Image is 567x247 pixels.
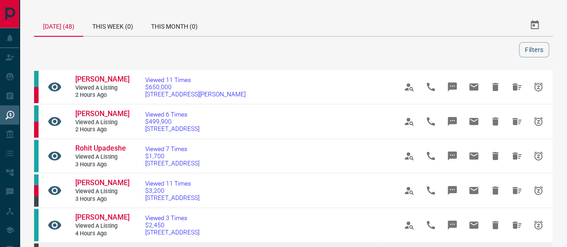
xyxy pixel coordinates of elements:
[463,111,485,132] span: Email
[145,214,199,221] span: Viewed 3 Times
[34,140,39,172] div: condos.ca
[34,185,39,196] div: property.ca
[34,209,39,241] div: condos.ca
[75,109,129,119] a: [PERSON_NAME]
[506,76,528,98] span: Hide All from Nisha K
[34,196,39,207] div: mrloft.ca
[34,71,39,87] div: condos.ca
[75,144,126,152] span: Rohit Upadeshe
[75,119,129,126] span: Viewed a Listing
[524,14,545,36] button: Select Date Range
[519,42,549,57] button: Filters
[145,76,246,83] span: Viewed 11 Times
[420,111,441,132] span: Call
[528,145,549,167] span: Snooze
[145,152,199,160] span: $1,700
[145,111,199,132] a: Viewed 6 Times$499,900[STREET_ADDRESS]
[34,87,39,103] div: property.ca
[145,221,199,229] span: $2,450
[485,180,506,201] span: Hide
[145,125,199,132] span: [STREET_ADDRESS]
[420,76,441,98] span: Call
[145,187,199,194] span: $3,200
[75,178,129,188] a: [PERSON_NAME]
[145,180,199,187] span: Viewed 11 Times
[145,194,199,201] span: [STREET_ADDRESS]
[75,126,129,134] span: 2 hours ago
[75,178,130,187] span: [PERSON_NAME]
[145,160,199,167] span: [STREET_ADDRESS]
[506,145,528,167] span: Hide All from Rohit Upadeshe
[83,14,142,36] div: This Week (0)
[145,145,199,167] a: Viewed 7 Times$1,700[STREET_ADDRESS]
[145,111,199,118] span: Viewed 6 Times
[145,76,246,98] a: Viewed 11 Times$650,000[STREET_ADDRESS][PERSON_NAME]
[145,118,199,125] span: $499,900
[75,91,129,99] span: 2 hours ago
[463,180,485,201] span: Email
[420,214,441,236] span: Call
[75,109,130,118] span: [PERSON_NAME]
[75,195,129,203] span: 3 hours ago
[34,105,39,121] div: condos.ca
[485,111,506,132] span: Hide
[398,111,420,132] span: View Profile
[75,84,129,92] span: Viewed a Listing
[463,76,485,98] span: Email
[75,213,129,222] a: [PERSON_NAME]
[75,222,129,230] span: Viewed a Listing
[528,76,549,98] span: Snooze
[75,75,129,84] a: [PERSON_NAME]
[145,229,199,236] span: [STREET_ADDRESS]
[75,75,130,83] span: [PERSON_NAME]
[441,145,463,167] span: Message
[463,145,485,167] span: Email
[485,76,506,98] span: Hide
[145,180,199,201] a: Viewed 11 Times$3,200[STREET_ADDRESS]
[75,188,129,195] span: Viewed a Listing
[75,153,129,161] span: Viewed a Listing
[441,180,463,201] span: Message
[398,76,420,98] span: View Profile
[34,14,83,37] div: [DATE] (48)
[398,180,420,201] span: View Profile
[463,214,485,236] span: Email
[528,180,549,201] span: Snooze
[75,230,129,238] span: 4 hours ago
[75,161,129,169] span: 3 hours ago
[398,145,420,167] span: View Profile
[506,214,528,236] span: Hide All from Katiki Nikhil
[145,145,199,152] span: Viewed 7 Times
[145,214,199,236] a: Viewed 3 Times$2,450[STREET_ADDRESS]
[441,111,463,132] span: Message
[485,214,506,236] span: Hide
[441,214,463,236] span: Message
[528,111,549,132] span: Snooze
[528,214,549,236] span: Snooze
[34,121,39,138] div: property.ca
[142,14,207,36] div: This Month (0)
[75,144,129,153] a: Rohit Upadeshe
[441,76,463,98] span: Message
[485,145,506,167] span: Hide
[420,145,441,167] span: Call
[506,111,528,132] span: Hide All from Nisha K
[398,214,420,236] span: View Profile
[145,83,246,91] span: $650,000
[75,213,130,221] span: [PERSON_NAME]
[34,174,39,185] div: condos.ca
[145,91,246,98] span: [STREET_ADDRESS][PERSON_NAME]
[506,180,528,201] span: Hide All from Chad Betteridge
[420,180,441,201] span: Call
